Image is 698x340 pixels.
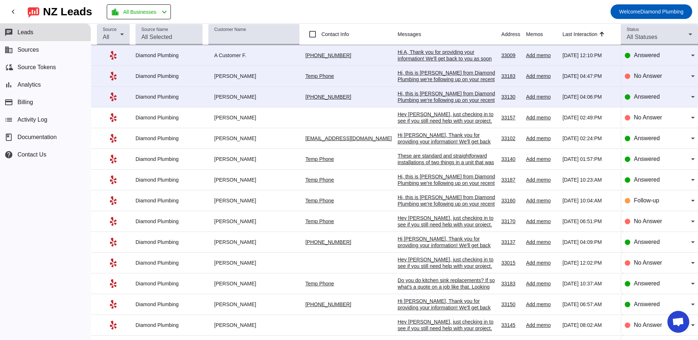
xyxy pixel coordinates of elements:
[562,177,615,183] div: [DATE] 10:23:AM
[208,52,299,59] div: A Customer F.
[208,322,299,328] div: [PERSON_NAME]
[397,298,495,317] div: Hi [PERSON_NAME], Thank you for providing your information! We'll get back to you as soon as poss...
[109,72,118,80] mat-icon: Yelp
[526,52,557,59] div: Add memo
[397,111,495,144] div: Hey [PERSON_NAME], just checking in to see if you still need help with your project. Please let m...
[208,280,299,287] div: [PERSON_NAME]
[501,260,520,266] div: 33015
[526,94,557,100] div: Add memo
[4,98,13,107] mat-icon: payment
[17,99,33,106] span: Billing
[305,52,351,58] a: [PHONE_NUMBER]
[305,218,334,224] a: Temp Phone
[109,92,118,101] mat-icon: Yelp
[305,239,351,245] a: [PHONE_NUMBER]
[562,280,615,287] div: [DATE] 10:37:AM
[397,173,495,226] div: Hi, this is [PERSON_NAME] from Diamond Plumbing we're following up on your recent plumbing servic...
[136,239,203,245] div: Diamond Plumbing
[109,134,118,143] mat-icon: Yelp
[501,73,520,79] div: 33183
[141,33,197,41] input: All Selected
[109,321,118,329] mat-icon: Yelp
[17,151,46,158] span: Contact Us
[634,94,660,100] span: Answered
[397,132,495,151] div: Hi [PERSON_NAME], Thank you for providing your information! We'll get back to you as soon as poss...
[109,238,118,246] mat-icon: Yelp
[136,280,203,287] div: Diamond Plumbing
[562,218,615,225] div: [DATE] 06:51:PM
[526,114,557,121] div: Add memo
[208,260,299,266] div: [PERSON_NAME]
[634,114,662,120] span: No Answer
[501,177,520,183] div: 33187
[634,239,660,245] span: Answered
[634,260,662,266] span: No Answer
[562,156,615,162] div: [DATE] 01:57:PM
[208,301,299,308] div: [PERSON_NAME]
[501,197,520,204] div: 33160
[103,34,109,40] span: All
[111,8,119,16] mat-icon: location_city
[562,73,615,79] div: [DATE] 04:47:PM
[160,8,169,16] mat-icon: chevron_left
[526,24,562,45] th: Memos
[17,29,34,36] span: Leads
[501,156,520,162] div: 33140
[501,280,520,287] div: 33183
[397,256,495,289] div: Hey [PERSON_NAME], just checking in to see if you still need help with your project. Please let m...
[562,301,615,308] div: [DATE] 06:57:AM
[397,194,495,246] div: Hi, this is [PERSON_NAME] from Diamond Plumbing we're following up on your recent plumbing servic...
[4,133,13,142] span: book
[562,322,615,328] div: [DATE] 08:02:AM
[526,239,557,245] div: Add memo
[4,63,13,72] mat-icon: cloud_sync
[526,301,557,308] div: Add memo
[208,73,299,79] div: [PERSON_NAME]
[43,7,92,17] div: NZ Leads
[501,52,520,59] div: 33009
[397,153,495,172] div: These are standard and straightforward installations of two things in a unit that was remodeled i...
[208,156,299,162] div: [PERSON_NAME]
[562,135,615,142] div: [DATE] 02:24:PM
[526,260,557,266] div: Add memo
[611,4,692,19] button: WelcomeDiamond Plumbing
[305,198,334,203] a: Temp Phone
[501,218,520,225] div: 33170
[667,311,689,333] a: Open chat
[109,300,118,309] mat-icon: Yelp
[627,34,657,40] span: All Statuses
[17,64,56,71] span: Source Tokens
[136,94,203,100] div: Diamond Plumbing
[103,27,117,32] mat-label: Source
[634,218,662,224] span: No Answer
[17,116,47,123] span: Activity Log
[109,196,118,205] mat-icon: Yelp
[634,156,660,162] span: Answered
[562,239,615,245] div: [DATE] 04:09:PM
[107,4,171,19] button: All Businesses
[320,31,349,38] label: Contact Info
[526,322,557,328] div: Add memo
[526,135,557,142] div: Add memo
[397,277,495,303] div: Do you do kitchen sink replacements? If so what's a quote on a job like that. Looking for somethi...
[208,197,299,204] div: [PERSON_NAME]
[208,94,299,100] div: [PERSON_NAME]
[501,301,520,308] div: 33150
[136,135,203,142] div: Diamond Plumbing
[305,177,334,183] a: Temp Phone
[17,47,39,53] span: Sources
[501,94,520,100] div: 33130
[208,239,299,245] div: [PERSON_NAME]
[4,80,13,89] mat-icon: bar_chart
[562,114,615,121] div: [DATE] 02:49:PM
[136,73,203,79] div: Diamond Plumbing
[397,215,495,248] div: Hey [PERSON_NAME], just checking in to see if you still need help with your project. Please let m...
[526,156,557,162] div: Add memo
[501,135,520,142] div: 33102
[501,24,526,45] th: Address
[28,5,39,18] img: logo
[214,27,246,32] mat-label: Customer Name
[526,280,557,287] div: Add memo
[208,135,299,142] div: [PERSON_NAME]
[501,114,520,121] div: 33157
